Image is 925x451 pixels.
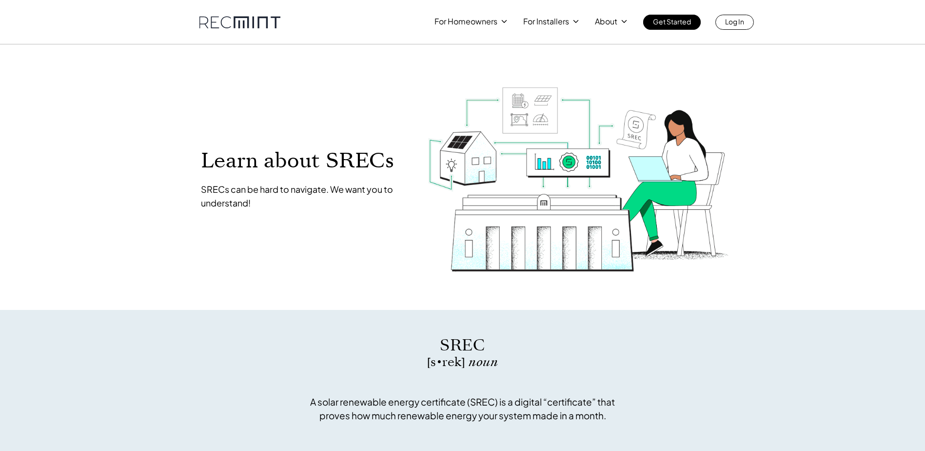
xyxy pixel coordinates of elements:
p: SRECs can be hard to navigate. We want you to understand! [201,183,409,210]
p: Log In [725,15,744,28]
p: For Installers [523,15,569,28]
p: Learn about SRECs [201,149,409,171]
a: Log In [715,15,754,30]
span: noun [469,353,498,370]
p: Get Started [653,15,691,28]
p: About [595,15,617,28]
p: A solar renewable energy certificate (SREC) is a digital “certificate” that proves how much renew... [304,395,621,422]
a: Get Started [643,15,701,30]
p: [s • rek] [304,356,621,368]
p: SREC [304,334,621,356]
p: For Homeowners [434,15,497,28]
